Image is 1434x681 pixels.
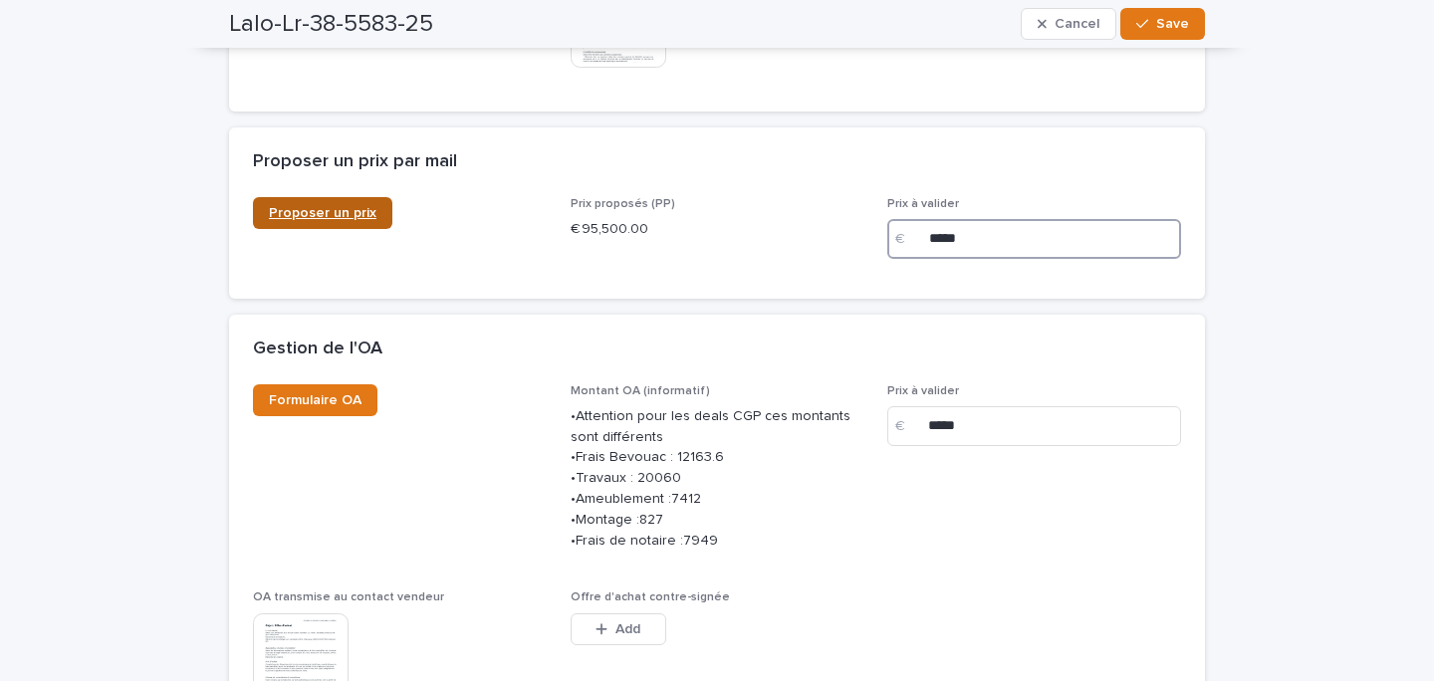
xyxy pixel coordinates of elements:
[887,385,959,397] span: Prix à valider
[571,219,864,240] p: € 95,500.00
[571,591,730,603] span: Offre d'achat contre-signée
[253,339,382,360] h2: Gestion de l'OA
[1021,8,1116,40] button: Cancel
[1156,17,1189,31] span: Save
[571,613,666,645] button: Add
[253,384,377,416] a: Formulaire OA
[887,219,927,259] div: €
[571,406,864,552] p: •Attention pour les deals CGP ces montants sont différents •Frais Bevouac : 12163.6 •Travaux : 20...
[253,591,444,603] span: OA transmise au contact vendeur
[1055,17,1099,31] span: Cancel
[253,151,457,173] h2: Proposer un prix par mail
[887,198,959,210] span: Prix à valider
[887,406,927,446] div: €
[571,385,710,397] span: Montant OA (informatif)
[269,393,361,407] span: Formulaire OA
[269,206,376,220] span: Proposer un prix
[253,197,392,229] a: Proposer un prix
[571,198,675,210] span: Prix proposés (PP)
[615,622,640,636] span: Add
[1120,8,1205,40] button: Save
[229,10,433,39] h2: Lalo-Lr-38-5583-25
